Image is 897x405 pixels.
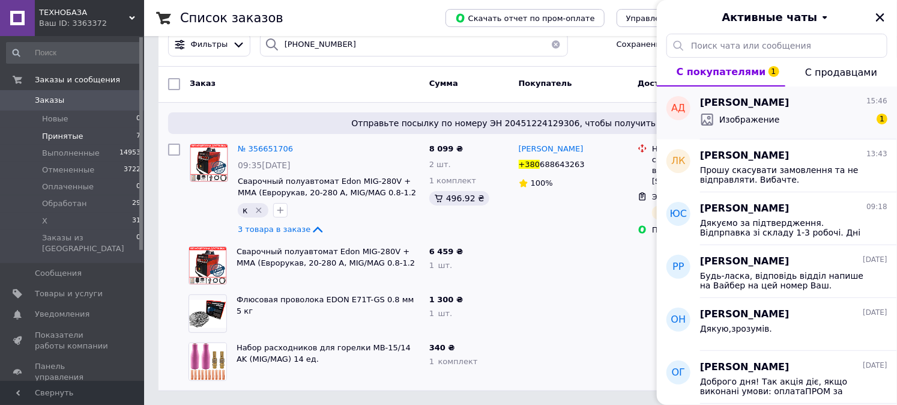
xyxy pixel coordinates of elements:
button: ОГ[PERSON_NAME][DATE]Доброго дня! Так акція діє, якщо виконані умови: оплатаПРОМ за товар та підп... [657,351,897,404]
span: к [243,206,247,215]
span: Дякую,зрозумів. [700,324,772,333]
button: С продавцами [785,58,897,87]
img: Фото товару [189,247,226,284]
span: С продавцами [805,67,877,78]
span: 29 [132,198,140,209]
span: Фильтры [191,39,228,50]
span: Показатели работы компании [35,330,111,352]
span: Заказы [35,95,64,106]
button: ОН[PERSON_NAME][DATE]Дякую,зрозумів. [657,298,897,351]
span: [DATE] [863,308,887,318]
span: Доброго дня! Так акція діє, якщо виконані умови: оплатаПРОМ за товар та підписка "Для своїх". Якщ... [700,377,871,396]
span: 14953 [119,148,140,159]
div: Планируемый [652,206,723,220]
span: Заказы из [GEOGRAPHIC_DATA] [42,233,136,254]
img: Фото товару [189,343,226,380]
a: Флюсовая проволока EDON E71T-GS 0.8 мм 5 кг [237,295,414,315]
span: 13:43 [866,149,887,159]
span: 100% [531,178,553,187]
span: 1 шт. [429,261,452,270]
span: С покупателями [677,66,766,78]
span: Х [42,216,47,227]
span: Оплаченные [42,181,94,192]
span: Покупатель [519,79,572,88]
span: ОГ [672,366,685,380]
input: Поиск чата или сообщения [666,34,887,58]
button: РР[PERSON_NAME][DATE]Будь-ласка, відповідь відділ напише на Вайбер на цей номер Ваш. [657,245,897,298]
a: [PERSON_NAME] [519,144,584,155]
span: Обработан [42,198,86,209]
a: Набор расходников для горелки MB-15/14 AK (MIG/MAG) 14 ед. [237,343,411,364]
span: [PERSON_NAME] [700,255,790,269]
span: Сохраненные фильтры: [617,39,714,50]
span: 1 [769,66,779,77]
img: Фото товару [189,300,226,329]
button: Закрыть [873,10,887,25]
div: Ваш ID: 3363372 [39,18,144,29]
a: Сварочный полуавтомат Edon MIG-280V + MMA (Еврорукав, 20-280 А, MIG/MAG 0.8-1.2 мм, MMA 1.6-4.0 мм) [238,177,416,208]
a: Фото товару [190,144,228,182]
span: 0 [136,181,140,192]
span: 15:46 [866,96,887,106]
span: 31 [132,216,140,227]
span: Выполненные [42,148,100,159]
span: Изображение [719,114,780,126]
span: 1 [877,114,887,124]
span: [PERSON_NAME] [519,144,584,153]
span: Сообщения [35,268,82,279]
span: Принятые [42,131,83,142]
span: Управление статусами [626,14,720,23]
span: 0 [136,233,140,254]
button: Скачать отчет по пром-оплате [445,9,605,27]
svg: Удалить метку [254,206,264,215]
span: 1 300 ₴ [429,295,463,304]
span: Активные чаты [722,10,818,25]
span: Заказ [190,79,216,88]
button: АД[PERSON_NAME]15:46Изображение1 [657,87,897,139]
span: ТЕХНОБАЗА [39,7,129,18]
span: [DATE] [863,255,887,265]
span: ОН [671,313,686,327]
button: Активные чаты [690,10,863,25]
input: Поиск [6,42,142,64]
span: [PERSON_NAME] [700,308,790,321]
span: +380 [519,160,540,169]
span: РР [672,260,684,274]
span: [PERSON_NAME] [700,202,790,216]
span: Будь-ласка, відповідь відділ напише на Вайбер на цей номер Ваш. [700,271,871,290]
span: 8 099 ₴ [429,144,463,153]
a: 3 товара в заказе [238,225,325,234]
span: [PERSON_NAME] [700,149,790,163]
span: Отмененные [42,165,94,175]
div: с. Гийче, Пункт приема-выдачи (до 30 кг), ул. [STREET_ADDRESS] [652,154,771,187]
span: АД [671,102,685,115]
button: Управление статусами [617,9,730,27]
span: Прошу скасувати замовлення та не відправляти. Вибачте. [700,165,871,184]
button: ЛК[PERSON_NAME]13:43Прошу скасувати замовлення та не відправляти. Вибачте. [657,139,897,192]
span: [DATE] [863,361,887,371]
span: ЛК [671,154,685,168]
span: ЭН: 20451224129306 [652,192,738,201]
span: Доставка и оплата [638,79,722,88]
span: Уведомления [35,309,89,320]
span: Сумма [429,79,458,88]
span: 3722 [124,165,140,175]
span: 3 товара в заказе [238,225,310,234]
a: № 356651706 [238,144,293,153]
span: 340 ₴ [429,343,455,352]
button: Очистить [544,33,568,56]
div: 496.92 ₴ [429,191,489,206]
span: Скачать отчет по пром-оплате [455,13,595,23]
span: ЮС [670,207,687,221]
span: 1 комплект [429,176,476,185]
span: Отправьте посылку по номеру ЭН 20451224129306, чтобы получить оплату [173,117,868,129]
span: 688643263 [540,160,584,169]
span: 2 шт. [429,160,451,169]
span: Панель управления [35,361,111,383]
span: Товары и услуги [35,288,103,299]
span: 1 комплект [429,357,478,366]
span: 0 [136,114,140,124]
button: ЮС[PERSON_NAME]09:18Дякуємо за підтвердження. Відпрпавка зі складу 1-3 робочі. Дні ТТН трохи пізн... [657,192,897,245]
